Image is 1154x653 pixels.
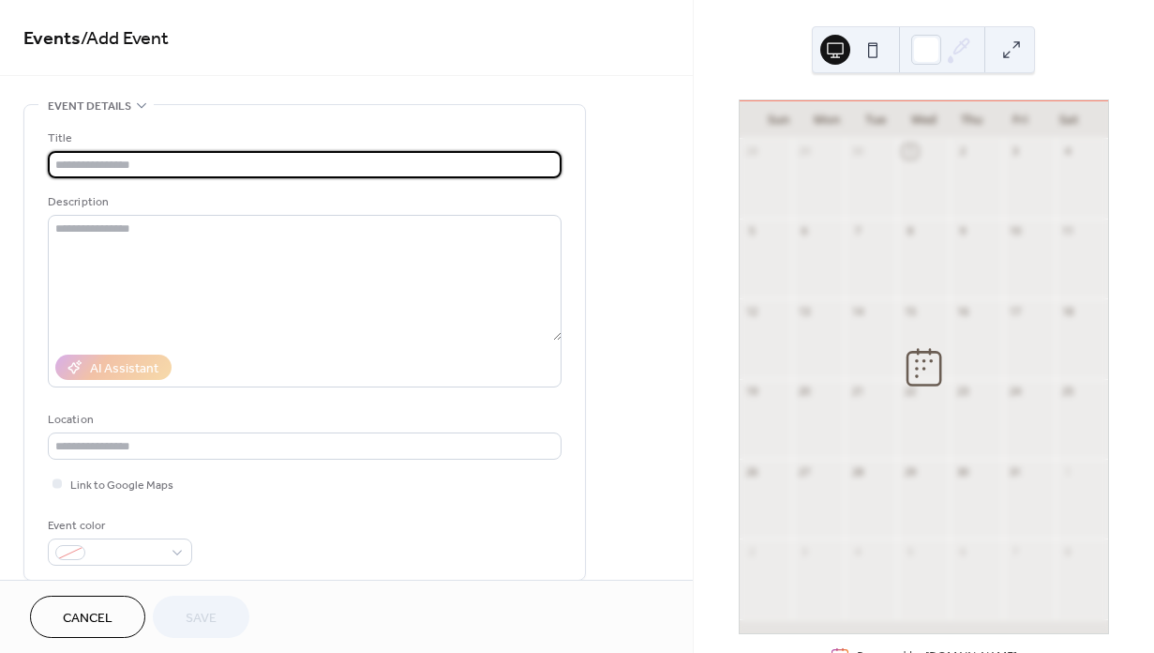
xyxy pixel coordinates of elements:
div: 12 [745,304,759,318]
div: 9 [955,224,969,238]
div: Thu [948,101,997,139]
div: 24 [1009,385,1023,399]
span: Event details [48,97,131,116]
div: Description [48,192,558,212]
div: Mon [802,101,851,139]
div: 21 [850,385,864,399]
span: Link to Google Maps [70,476,173,495]
div: 14 [850,304,864,318]
div: 23 [955,385,969,399]
div: 30 [850,144,864,159]
a: Events [23,21,81,57]
div: 26 [745,464,759,478]
div: 3 [1009,144,1023,159]
div: 11 [1061,224,1075,238]
div: Tue [851,101,900,139]
div: 30 [955,464,969,478]
div: 3 [798,544,812,558]
div: 29 [798,144,812,159]
div: Title [48,129,558,148]
div: 28 [745,144,759,159]
div: 10 [1009,224,1023,238]
div: 2 [955,144,969,159]
div: 1 [1061,464,1075,478]
div: 7 [850,224,864,238]
div: Wed [899,101,948,139]
div: 16 [955,304,969,318]
div: 8 [903,224,917,238]
div: 18 [1061,304,1075,318]
div: 6 [955,544,969,558]
div: 8 [1061,544,1075,558]
div: 17 [1009,304,1023,318]
div: Location [48,410,558,430]
div: 27 [798,464,812,478]
div: 2 [745,544,759,558]
span: / Add Event [81,21,169,57]
div: 6 [798,224,812,238]
div: 1 [903,144,917,159]
div: 5 [745,224,759,238]
span: Cancel [63,609,112,629]
div: 22 [903,385,917,399]
div: Sun [755,101,803,139]
div: 4 [1061,144,1075,159]
div: 31 [1009,464,1023,478]
div: 13 [798,304,812,318]
div: 25 [1061,385,1075,399]
div: Event color [48,516,188,536]
div: 4 [850,544,864,558]
div: Fri [997,101,1045,139]
div: Sat [1044,101,1093,139]
button: Cancel [30,596,145,638]
div: 20 [798,385,812,399]
div: 7 [1009,544,1023,558]
div: 5 [903,544,917,558]
div: 15 [903,304,917,318]
div: 19 [745,385,759,399]
div: 29 [903,464,917,478]
div: 28 [850,464,864,478]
